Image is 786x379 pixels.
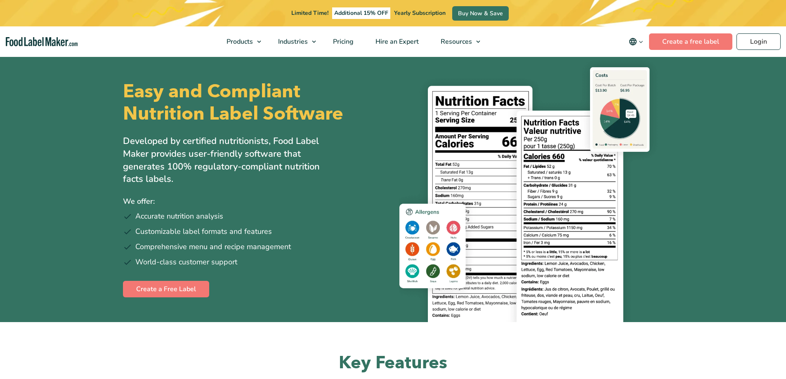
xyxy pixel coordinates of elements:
[332,7,390,19] span: Additional 15% OFF
[135,226,272,237] span: Customizable label formats and features
[394,9,446,17] span: Yearly Subscription
[123,80,386,125] h1: Easy and Compliant Nutrition Label Software
[452,6,509,21] a: Buy Now & Save
[123,352,663,374] h2: Key Features
[649,33,732,50] a: Create a free label
[276,37,309,46] span: Industries
[373,37,420,46] span: Hire an Expert
[135,241,291,252] span: Comprehensive menu and recipe management
[216,26,265,57] a: Products
[365,26,428,57] a: Hire an Expert
[438,37,473,46] span: Resources
[123,195,387,207] p: We offer:
[224,37,254,46] span: Products
[322,26,363,57] a: Pricing
[123,281,209,297] a: Create a Free Label
[135,211,223,222] span: Accurate nutrition analysis
[135,257,237,268] span: World-class customer support
[123,135,338,186] p: Developed by certified nutritionists, Food Label Maker provides user-friendly software that gener...
[291,9,328,17] span: Limited Time!
[267,26,320,57] a: Industries
[330,37,354,46] span: Pricing
[430,26,484,57] a: Resources
[736,33,781,50] a: Login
